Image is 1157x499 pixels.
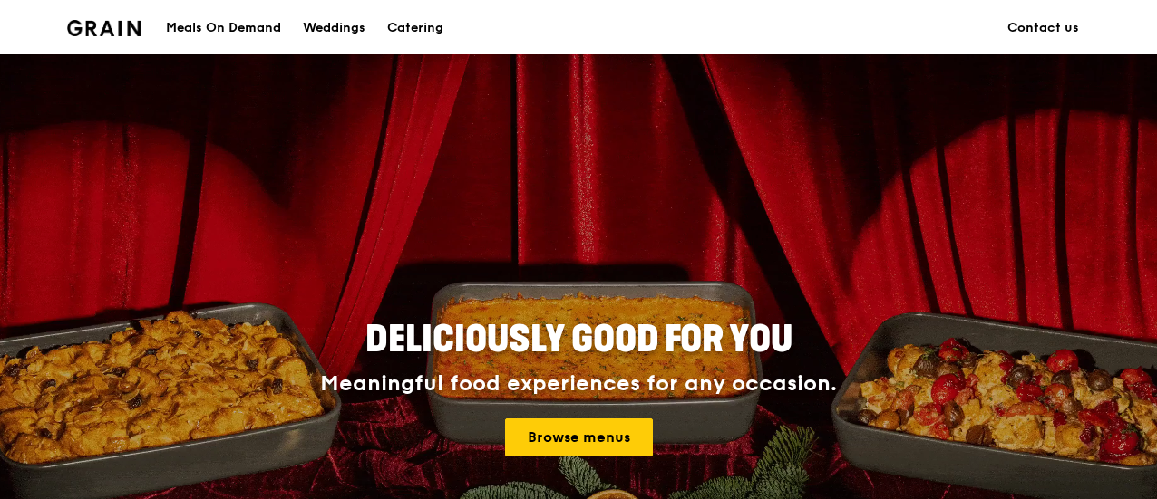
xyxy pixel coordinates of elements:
[376,1,454,55] a: Catering
[67,20,141,36] img: Grain
[292,1,376,55] a: Weddings
[505,418,653,456] a: Browse menus
[387,1,443,55] div: Catering
[997,1,1090,55] a: Contact us
[303,1,365,55] div: Weddings
[365,318,792,361] span: Deliciously good for you
[252,371,905,397] div: Meaningful food experiences for any occasion.
[166,1,281,55] div: Meals On Demand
